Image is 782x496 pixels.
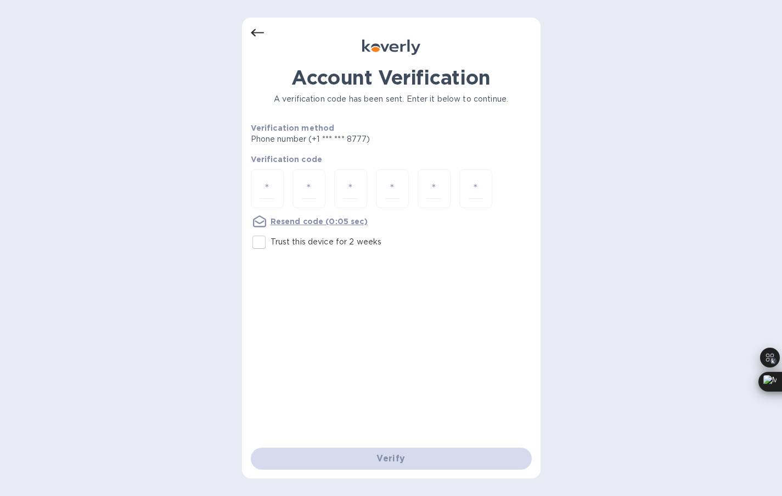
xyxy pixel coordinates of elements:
[251,66,532,89] h1: Account Verification
[271,236,382,248] p: Trust this device for 2 weeks
[251,154,532,165] p: Verification code
[251,93,532,105] p: A verification code has been sent. Enter it below to continue.
[251,133,454,145] p: Phone number (+1 *** *** 8777)
[271,217,368,226] u: Resend code (0:05 sec)
[251,124,335,132] b: Verification method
